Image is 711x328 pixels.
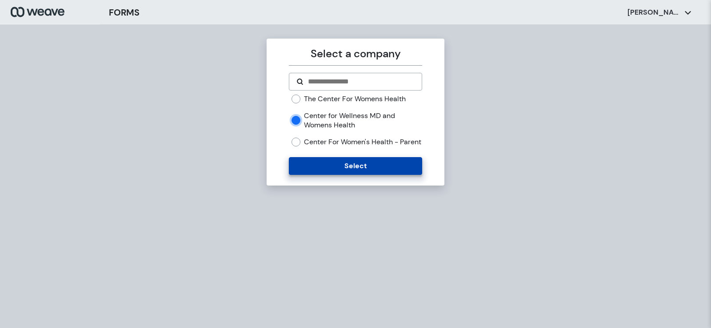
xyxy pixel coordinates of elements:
label: The Center For Womens Health [304,94,406,104]
button: Select [289,157,422,175]
input: Search [307,76,414,87]
p: Select a company [289,46,422,62]
h3: FORMS [109,6,140,19]
p: [PERSON_NAME] [627,8,681,17]
label: Center for Wellness MD and Womens Health [304,111,422,130]
label: Center For Women's Health - Parent [304,137,421,147]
